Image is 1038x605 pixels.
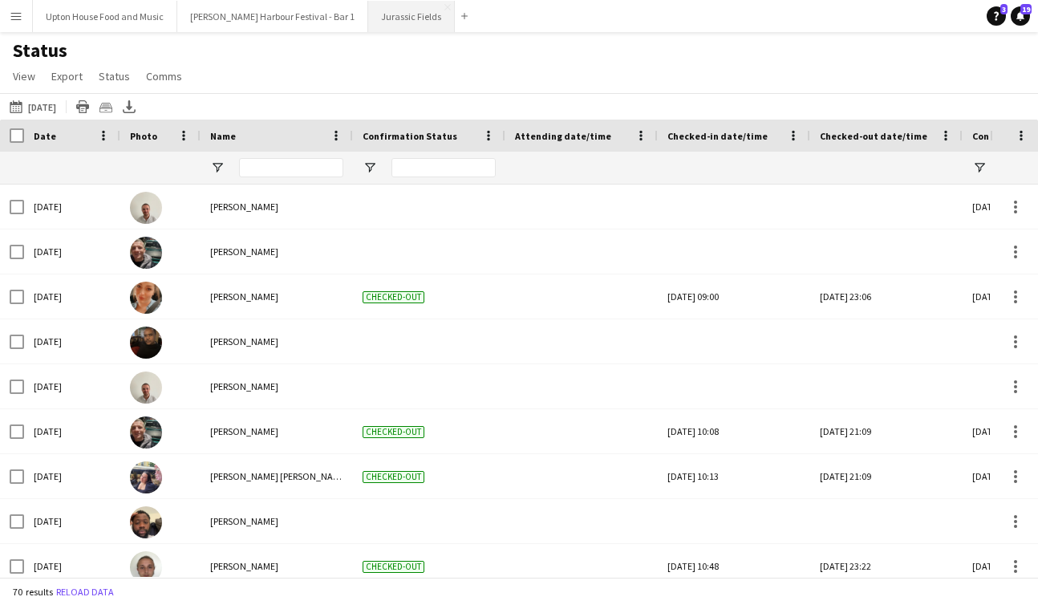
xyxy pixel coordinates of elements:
button: Open Filter Menu [972,160,987,175]
img: Michael Bartram [130,192,162,224]
input: Name Filter Input [239,158,343,177]
span: Status [99,69,130,83]
div: [DATE] 21:09 [820,454,953,498]
span: [PERSON_NAME] [210,201,278,213]
span: Checked-out [363,471,424,483]
span: Comms [146,69,182,83]
div: [DATE] 10:48 [667,544,801,588]
span: [PERSON_NAME] [210,290,278,302]
span: Checked-in date/time [667,130,768,142]
img: Michael Bartram [130,372,162,404]
span: Attending date/time [515,130,611,142]
span: Checked-out [363,426,424,438]
span: Checked-out [363,291,424,303]
app-action-btn: Crew files as ZIP [96,97,116,116]
input: Confirmation Status Filter Input [391,158,496,177]
span: [PERSON_NAME] [210,335,278,347]
a: Status [92,66,136,87]
span: 19 [1020,4,1032,14]
span: 3 [1000,4,1008,14]
div: [DATE] [24,499,120,543]
span: Checked-out date/time [820,130,927,142]
div: [DATE] [24,364,120,408]
div: [DATE] [24,409,120,453]
div: [DATE] 10:08 [667,409,801,453]
img: Abiodun Iberu [130,506,162,538]
div: [DATE] [24,544,120,588]
div: [DATE] 10:13 [667,454,801,498]
span: [PERSON_NAME] [210,425,278,437]
img: Jamie Gulliford [130,237,162,269]
span: Date [34,130,56,142]
span: View [13,69,35,83]
a: View [6,66,42,87]
span: Export [51,69,83,83]
span: Photo [130,130,157,142]
button: [DATE] [6,97,59,116]
div: [DATE] [24,319,120,363]
span: [PERSON_NAME] [210,560,278,572]
div: [DATE] 23:22 [820,544,953,588]
app-action-btn: Export XLSX [120,97,139,116]
span: [PERSON_NAME] [210,380,278,392]
div: [DATE] [24,274,120,319]
button: Open Filter Menu [210,160,225,175]
button: [PERSON_NAME] Harbour Festival - Bar 1 [177,1,368,32]
a: 3 [987,6,1006,26]
button: Upton House Food and Music [33,1,177,32]
a: Export [45,66,89,87]
div: [DATE] [24,454,120,498]
span: [PERSON_NAME] [210,246,278,258]
span: [PERSON_NAME] [210,515,278,527]
div: [DATE] [24,185,120,229]
button: Reload data [53,583,117,601]
app-action-btn: Print [73,97,92,116]
span: Checked-out [363,561,424,573]
div: [DATE] 09:00 [667,274,801,319]
img: Jamie Gulliford [130,416,162,449]
img: Arthur Jones [130,551,162,583]
span: [PERSON_NAME] [PERSON_NAME] [210,470,348,482]
button: Jurassic Fields [368,1,455,32]
div: [DATE] 23:06 [820,274,953,319]
a: 19 [1011,6,1030,26]
img: Brian Masube [130,327,162,359]
div: [DATE] [24,229,120,274]
div: [DATE] 21:09 [820,409,953,453]
button: Open Filter Menu [363,160,377,175]
span: Name [210,130,236,142]
img: Maddi Hufton [130,282,162,314]
img: Mary Ellynn [130,461,162,493]
a: Comms [140,66,189,87]
span: Confirmation Status [363,130,457,142]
